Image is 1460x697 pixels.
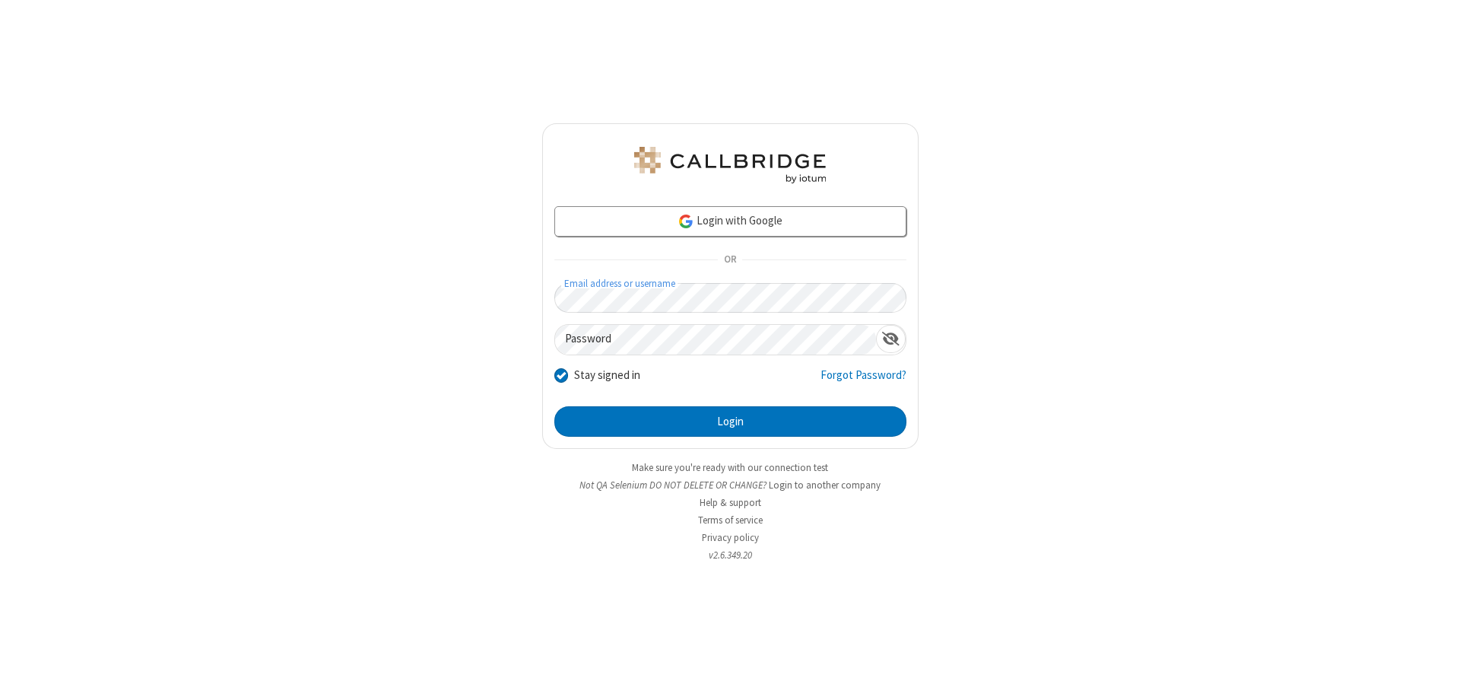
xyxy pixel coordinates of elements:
a: Forgot Password? [820,367,906,396]
button: Login [554,406,906,437]
li: v2.6.349.20 [542,548,919,562]
a: Login with Google [554,206,906,237]
span: OR [718,250,742,271]
a: Privacy policy [702,531,759,544]
button: Login to another company [769,478,881,492]
input: Password [555,325,876,355]
img: QA Selenium DO NOT DELETE OR CHANGE [631,147,829,183]
iframe: Chat [1422,657,1449,686]
img: google-icon.png [678,213,694,230]
a: Terms of service [698,514,763,527]
a: Make sure you're ready with our connection test [632,461,828,474]
input: Email address or username [554,283,906,313]
li: Not QA Selenium DO NOT DELETE OR CHANGE? [542,478,919,492]
a: Help & support [700,496,761,509]
label: Stay signed in [574,367,640,384]
div: Show password [876,325,906,353]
